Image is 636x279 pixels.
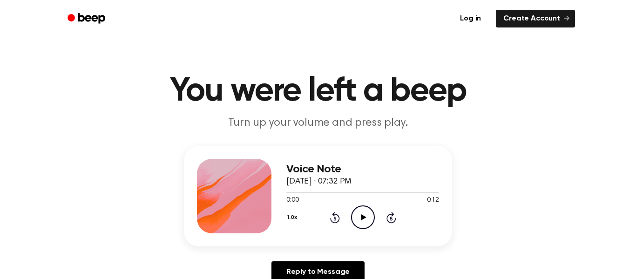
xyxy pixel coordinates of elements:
span: [DATE] · 07:32 PM [286,177,352,186]
h1: You were left a beep [80,75,556,108]
h3: Voice Note [286,163,439,176]
button: 1.0x [286,210,300,225]
a: Log in [451,8,490,29]
a: Beep [61,10,114,28]
p: Turn up your volume and press play. [139,116,497,131]
a: Create Account [496,10,575,27]
span: 0:12 [427,196,439,205]
span: 0:00 [286,196,298,205]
